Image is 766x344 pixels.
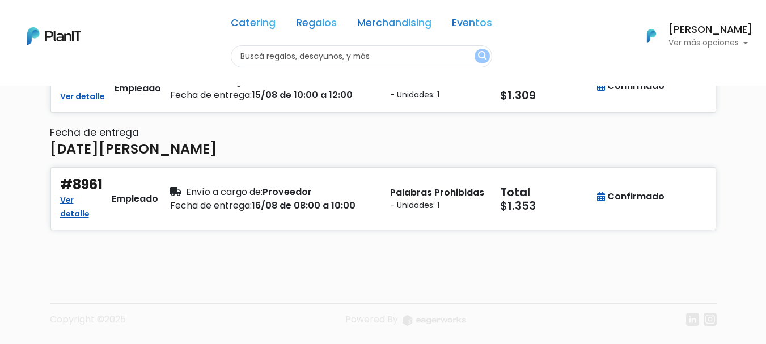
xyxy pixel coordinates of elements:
div: Empleado [112,192,158,206]
p: Copyright ©2025 [50,313,126,335]
button: #8930 Ver detalle Empleado Envío a cargo de:Proveedor Fecha de entrega:15/08 de 10:00 a 12:00 Con... [50,63,717,113]
a: Catering [231,18,276,32]
a: Ver detalle [60,88,104,102]
a: Eventos [452,18,492,32]
h4: #8961 [60,177,103,193]
small: - Unidades: 1 [390,89,486,101]
span: Envío a cargo de: [186,185,263,198]
button: #8961 Ver detalle Empleado Envío a cargo de:Proveedor Fecha de entrega:16/08 de 08:00 a 10:00 Pal... [50,167,717,231]
a: Regalos [296,18,337,32]
span: Envío a cargo de: [186,75,263,88]
div: Confirmado [597,190,665,203]
span: Fecha de entrega: [170,199,252,212]
a: Merchandising [357,18,431,32]
div: 15/08 de 10:00 a 12:00 [170,88,376,102]
span: translation missing: es.layouts.footer.powered_by [345,313,398,326]
h5: $1.353 [500,199,596,213]
img: search_button-432b6d5273f82d61273b3651a40e1bd1b912527efae98b1b7a1b2c0702e16a8d.svg [478,51,486,62]
p: Ver más opciones [668,39,752,47]
small: - Unidades: 1 [390,199,486,211]
div: Proveedor [170,185,376,199]
a: Powered By [345,313,466,335]
div: 16/08 de 08:00 a 10:00 [170,199,376,213]
span: Fecha de entrega: [170,88,252,101]
h6: [PERSON_NAME] [668,25,752,35]
p: Palabras Prohibidas [390,186,486,199]
input: Buscá regalos, desayunos, y más [231,45,492,67]
a: Ver detalle [60,192,89,219]
h4: [DATE][PERSON_NAME] [50,141,217,158]
img: linkedin-cc7d2dbb1a16aff8e18f147ffe980d30ddd5d9e01409788280e63c91fc390ff4.svg [686,313,699,326]
div: ¿Necesitás ayuda? [58,11,163,33]
button: PlanIt Logo [PERSON_NAME] Ver más opciones [632,21,752,50]
img: instagram-7ba2a2629254302ec2a9470e65da5de918c9f3c9a63008f8abed3140a32961bf.svg [704,313,717,326]
h5: Total [500,185,594,199]
img: PlanIt Logo [639,23,664,48]
h5: $1.309 [500,88,596,102]
h6: Fecha de entrega [50,127,717,139]
div: Empleado [115,82,161,95]
img: logo_eagerworks-044938b0bf012b96b195e05891a56339191180c2d98ce7df62ca656130a436fa.svg [403,315,466,326]
img: PlanIt Logo [27,27,81,45]
div: Confirmado [597,79,665,93]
